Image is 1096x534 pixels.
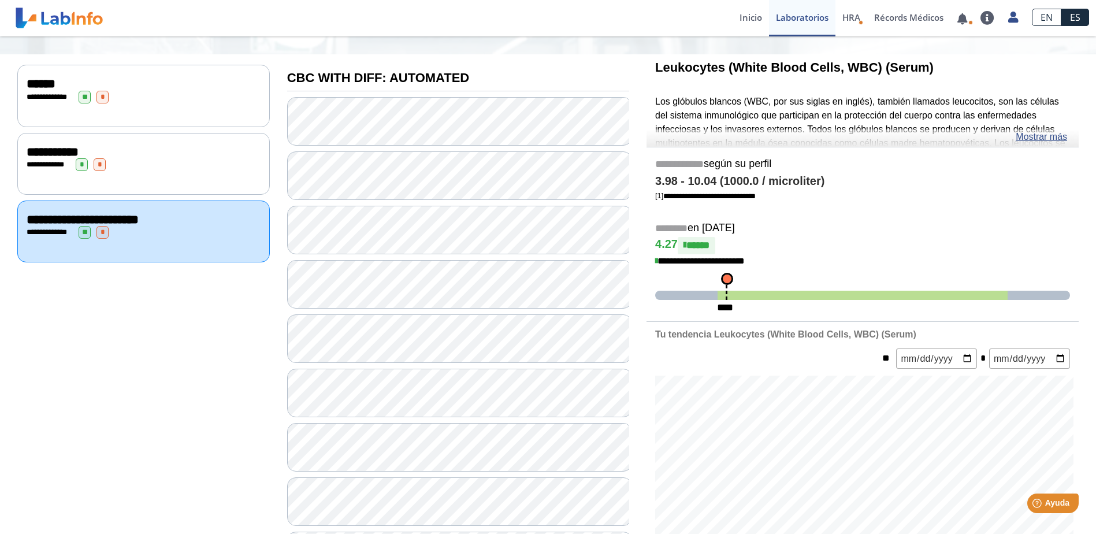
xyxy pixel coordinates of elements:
h4: 3.98 - 10.04 (1000.0 / microliter) [655,175,1070,188]
b: Tu tendencia Leukocytes (White Blood Cells, WBC) (Serum) [655,329,916,339]
input: mm/dd/yyyy [989,348,1070,369]
a: ES [1061,9,1089,26]
b: Leukocytes (White Blood Cells, WBC) (Serum) [655,60,934,75]
h5: según su perfil [655,158,1070,171]
h4: 4.27 [655,237,1070,254]
p: Los glóbulos blancos (WBC, por sus siglas en inglés), también llamados leucocitos, son las célula... [655,95,1070,219]
h5: en [DATE] [655,222,1070,235]
span: HRA [842,12,860,23]
input: mm/dd/yyyy [896,348,977,369]
a: [1] [655,191,756,200]
b: CBC WITH DIFF: AUTOMATED [287,71,469,85]
a: EN [1032,9,1061,26]
a: Mostrar más [1016,130,1067,144]
iframe: Help widget launcher [993,489,1083,521]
